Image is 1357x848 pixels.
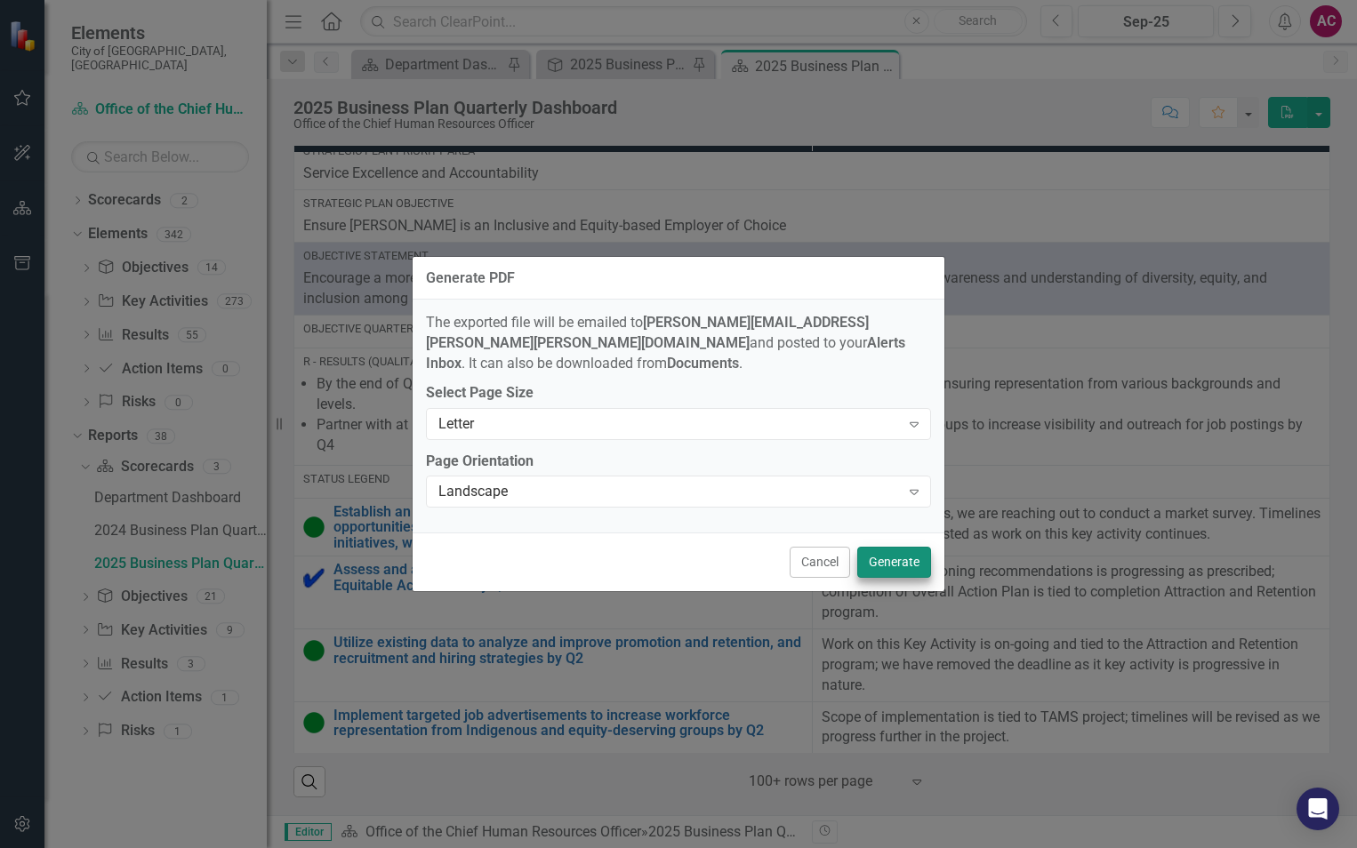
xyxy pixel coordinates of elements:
div: Letter [438,413,900,434]
strong: Documents [667,355,739,372]
button: Cancel [790,547,850,578]
label: Select Page Size [426,383,931,404]
label: Page Orientation [426,452,931,472]
div: Generate PDF [426,270,515,286]
button: Generate [857,547,931,578]
span: The exported file will be emailed to and posted to your . It can also be downloaded from . [426,314,905,372]
div: Open Intercom Messenger [1297,788,1339,830]
div: Landscape [438,482,900,502]
strong: [PERSON_NAME][EMAIL_ADDRESS][PERSON_NAME][PERSON_NAME][DOMAIN_NAME] [426,314,869,351]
